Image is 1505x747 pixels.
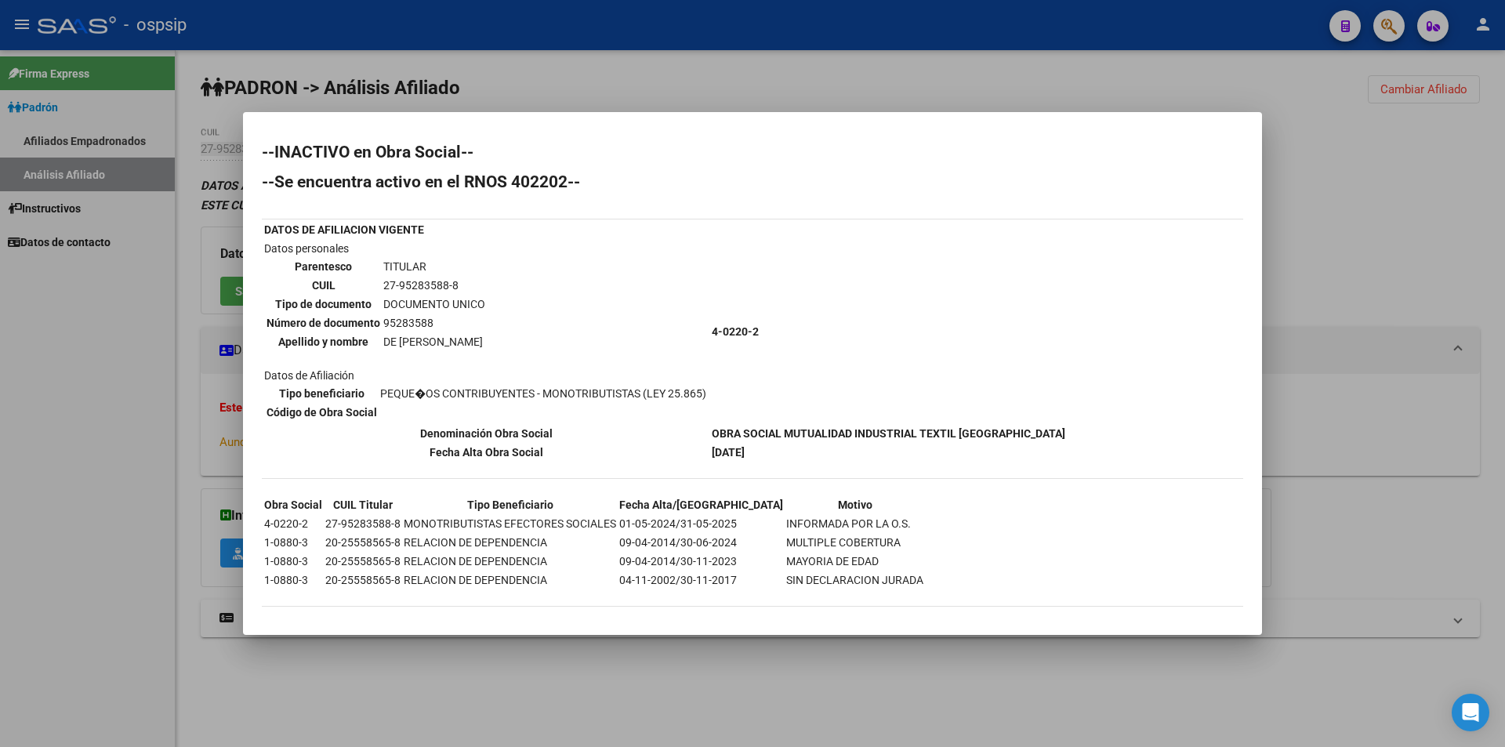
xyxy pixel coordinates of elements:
[266,296,381,313] th: Tipo de documento
[262,144,1243,160] h2: --INACTIVO en Obra Social--
[712,446,745,459] b: [DATE]
[263,425,709,442] th: Denominación Obra Social
[266,404,378,421] th: Código de Obra Social
[1452,694,1489,731] div: Open Intercom Messenger
[325,534,401,551] td: 20-25558565-8
[785,496,924,513] th: Motivo
[263,515,323,532] td: 4-0220-2
[263,240,709,423] td: Datos personales Datos de Afiliación
[618,534,784,551] td: 09-04-2014/30-06-2024
[383,296,486,313] td: DOCUMENTO UNICO
[262,174,1243,190] h2: --Se encuentra activo en el RNOS 402202--
[325,553,401,570] td: 20-25558565-8
[403,553,617,570] td: RELACION DE DEPENDENCIA
[264,223,424,236] b: DATOS DE AFILIACION VIGENTE
[403,515,617,532] td: MONOTRIBUTISTAS EFECTORES SOCIALES
[785,571,924,589] td: SIN DECLARACION JURADA
[785,534,924,551] td: MULTIPLE COBERTURA
[263,444,709,461] th: Fecha Alta Obra Social
[383,333,486,350] td: DE [PERSON_NAME]
[618,571,784,589] td: 04-11-2002/30-11-2017
[712,427,1065,440] b: OBRA SOCIAL MUTUALIDAD INDUSTRIAL TEXTIL [GEOGRAPHIC_DATA]
[325,496,401,513] th: CUIL Titular
[266,333,381,350] th: Apellido y nombre
[263,496,323,513] th: Obra Social
[618,496,784,513] th: Fecha Alta/[GEOGRAPHIC_DATA]
[383,314,486,332] td: 95283588
[618,515,784,532] td: 01-05-2024/31-05-2025
[785,515,924,532] td: INFORMADA POR LA O.S.
[266,258,381,275] th: Parentesco
[403,534,617,551] td: RELACION DE DEPENDENCIA
[712,325,759,338] b: 4-0220-2
[403,496,617,513] th: Tipo Beneficiario
[403,571,617,589] td: RELACION DE DEPENDENCIA
[263,571,323,589] td: 1-0880-3
[325,571,401,589] td: 20-25558565-8
[263,553,323,570] td: 1-0880-3
[266,385,378,402] th: Tipo beneficiario
[263,534,323,551] td: 1-0880-3
[785,553,924,570] td: MAYORIA DE EDAD
[618,553,784,570] td: 09-04-2014/30-11-2023
[325,515,401,532] td: 27-95283588-8
[266,314,381,332] th: Número de documento
[379,385,707,402] td: PEQUE�OS CONTRIBUYENTES - MONOTRIBUTISTAS (LEY 25.865)
[266,277,381,294] th: CUIL
[383,277,486,294] td: 27-95283588-8
[383,258,486,275] td: TITULAR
